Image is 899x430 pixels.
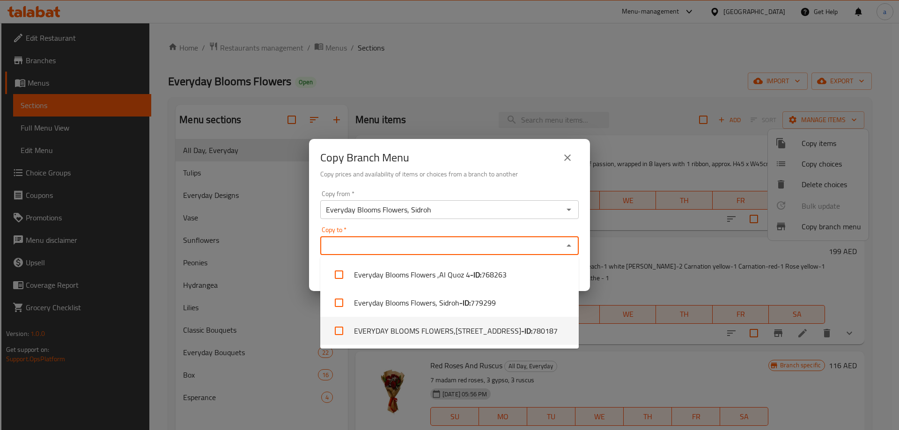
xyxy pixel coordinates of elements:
[320,169,579,179] h6: Copy prices and availability of items or choices from a branch to another
[471,297,496,308] span: 779299
[562,203,575,216] button: Open
[320,261,579,289] li: Everyday Blooms Flowers ,Al Quoz 4
[459,297,471,308] b: - ID:
[481,269,507,280] span: 768263
[556,146,579,169] button: close
[320,150,409,165] h2: Copy Branch Menu
[562,239,575,252] button: Close
[532,325,558,336] span: 780187
[470,269,481,280] b: - ID:
[320,289,579,317] li: Everyday Blooms Flowers, Sidroh
[320,317,579,345] li: EVERYDAY BLOOMS FLOWERS,[STREET_ADDRESS]
[521,325,532,336] b: - ID:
